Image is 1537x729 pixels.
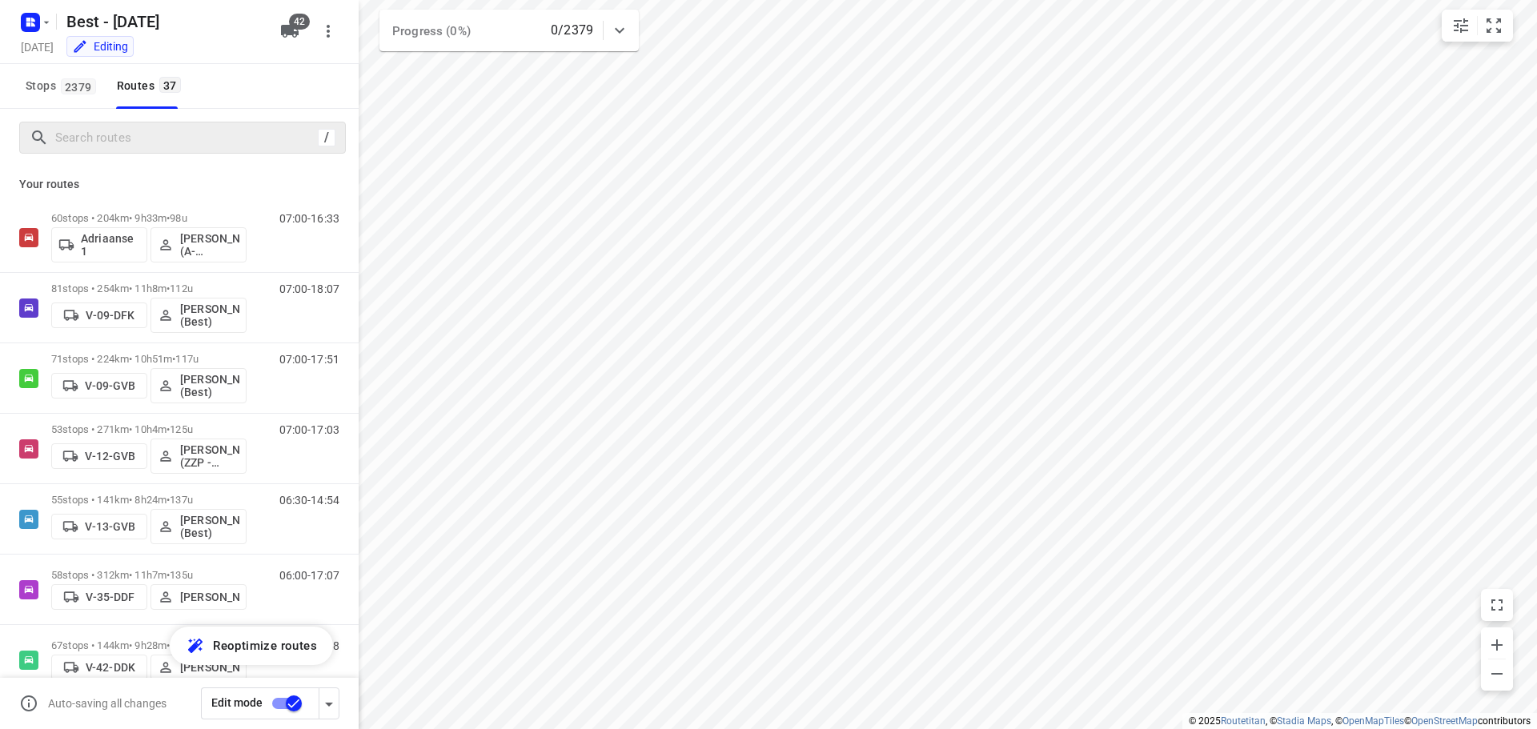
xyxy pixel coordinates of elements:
span: Stops [26,76,101,96]
p: V-35-DDF [86,591,134,603]
p: [PERSON_NAME] (Best) [180,514,239,539]
span: 117u [175,353,199,365]
p: V-13-GVB [85,520,135,533]
p: 67 stops • 144km • 9h28m [51,639,247,651]
p: V-09-GVB [85,379,135,392]
p: [PERSON_NAME] [180,661,239,674]
a: OpenMapTiles [1342,715,1404,727]
h5: Project date [14,38,60,56]
span: • [167,212,170,224]
h5: Rename [60,9,267,34]
span: 2379 [61,78,96,94]
p: Adriaanse 1 [81,232,140,258]
p: 07:00-18:07 [279,282,339,295]
button: Map settings [1445,10,1477,42]
p: 07:00-17:03 [279,423,339,436]
button: [PERSON_NAME] [150,655,247,680]
span: • [167,639,170,651]
button: V-09-GVB [51,373,147,399]
p: Auto-saving all changes [48,697,167,710]
button: 42 [274,15,306,47]
span: 112u [170,282,193,294]
button: More [312,15,344,47]
button: [PERSON_NAME] (ZZP - Best) [150,439,247,474]
p: V-12-GVB [85,450,135,463]
p: 07:00-16:33 [279,212,339,225]
div: Progress (0%)0/2379 [379,10,639,51]
p: 58 stops • 312km • 11h7m [51,569,247,581]
button: [PERSON_NAME] (Best) [150,298,247,333]
span: • [167,282,170,294]
p: V-09-DFK [86,309,134,322]
span: 135u [170,569,193,581]
p: [PERSON_NAME] (A-flexibleservice - Best - ZZP) [180,232,239,258]
button: Reoptimize routes [170,627,333,665]
li: © 2025 , © , © © contributors [1189,715,1531,727]
p: [PERSON_NAME] [180,591,239,603]
p: 06:00-17:07 [279,569,339,582]
button: [PERSON_NAME] (Best) [150,509,247,544]
p: 55 stops • 141km • 8h24m [51,494,247,506]
span: • [167,494,170,506]
button: V-12-GVB [51,443,147,469]
p: V-42-DDK [86,661,135,674]
button: V-42-DDK [51,655,147,680]
div: Routes [117,76,186,96]
div: Driver app settings [319,693,339,713]
button: Adriaanse 1 [51,227,147,262]
button: V-09-DFK [51,302,147,328]
a: OpenStreetMap [1411,715,1478,727]
div: You are currently in edit mode. [72,38,128,54]
span: 37 [159,77,181,93]
input: Search routes [55,126,318,150]
span: • [172,353,175,365]
span: 98u [170,212,187,224]
span: 125u [170,423,193,435]
span: 42 [289,14,310,30]
span: • [167,423,170,435]
span: Reoptimize routes [213,635,317,656]
div: / [318,129,335,146]
p: 71 stops • 224km • 10h51m [51,353,247,365]
span: Progress (0%) [392,24,471,38]
p: [PERSON_NAME] (Best) [180,373,239,399]
div: small contained button group [1442,10,1513,42]
a: Stadia Maps [1277,715,1331,727]
button: V-35-DDF [51,584,147,610]
span: 137u [170,494,193,506]
p: 06:30-14:54 [279,494,339,507]
p: 0/2379 [551,21,593,40]
span: • [167,569,170,581]
button: [PERSON_NAME] [150,584,247,610]
p: 60 stops • 204km • 9h33m [51,212,247,224]
button: Fit zoom [1478,10,1510,42]
p: 07:00-17:51 [279,353,339,366]
button: [PERSON_NAME] (Best) [150,368,247,403]
a: Routetitan [1221,715,1266,727]
button: V-13-GVB [51,514,147,539]
p: 81 stops • 254km • 11h8m [51,282,247,294]
p: [PERSON_NAME] (ZZP - Best) [180,443,239,469]
p: Your routes [19,176,339,193]
button: [PERSON_NAME] (A-flexibleservice - Best - ZZP) [150,227,247,262]
p: 53 stops • 271km • 10h4m [51,423,247,435]
p: [PERSON_NAME] (Best) [180,302,239,328]
span: Edit mode [211,696,263,709]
